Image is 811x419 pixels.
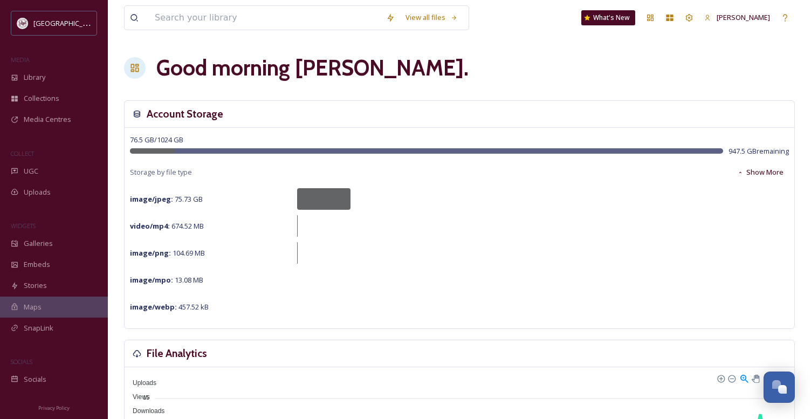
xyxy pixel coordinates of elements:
[33,18,102,28] span: [GEOGRAPHIC_DATA]
[24,166,38,176] span: UGC
[125,379,156,387] span: Uploads
[11,222,36,230] span: WIDGETS
[400,7,463,28] a: View all files
[147,106,223,122] h3: Account Storage
[717,374,724,382] div: Zoom In
[11,149,34,157] span: COLLECT
[11,358,32,366] span: SOCIALS
[24,259,50,270] span: Embeds
[11,56,30,64] span: MEDIA
[717,12,770,22] span: [PERSON_NAME]
[130,194,203,204] span: 75.73 GB
[130,302,209,312] span: 457.52 kB
[130,167,192,177] span: Storage by file type
[24,374,46,384] span: Socials
[130,221,204,231] span: 674.52 MB
[24,93,59,104] span: Collections
[24,302,42,312] span: Maps
[125,407,164,415] span: Downloads
[739,373,748,382] div: Selection Zoom
[130,248,205,258] span: 104.69 MB
[130,194,173,204] strong: image/jpeg :
[130,221,170,231] strong: video/mp4 :
[24,238,53,249] span: Galleries
[38,401,70,414] a: Privacy Policy
[24,323,53,333] span: SnapLink
[130,275,203,285] span: 13.08 MB
[581,10,635,25] a: What's New
[17,18,28,29] img: mW8chrrQ_400x400.jpg
[752,375,758,381] div: Panning
[728,146,789,156] span: 947.5 GB remaining
[764,373,773,382] div: Reset Zoom
[156,52,469,84] h1: Good morning [PERSON_NAME] .
[125,393,150,401] span: Views
[147,346,207,361] h3: File Analytics
[24,187,51,197] span: Uploads
[699,7,775,28] a: [PERSON_NAME]
[130,248,171,258] strong: image/png :
[24,72,45,83] span: Library
[143,394,149,400] tspan: 15
[24,114,71,125] span: Media Centres
[732,162,789,183] button: Show More
[727,374,735,382] div: Zoom Out
[764,372,795,403] button: Open Chat
[24,280,47,291] span: Stories
[38,404,70,411] span: Privacy Policy
[130,275,173,285] strong: image/mpo :
[130,302,177,312] strong: image/webp :
[149,6,381,30] input: Search your library
[130,135,183,145] span: 76.5 GB / 1024 GB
